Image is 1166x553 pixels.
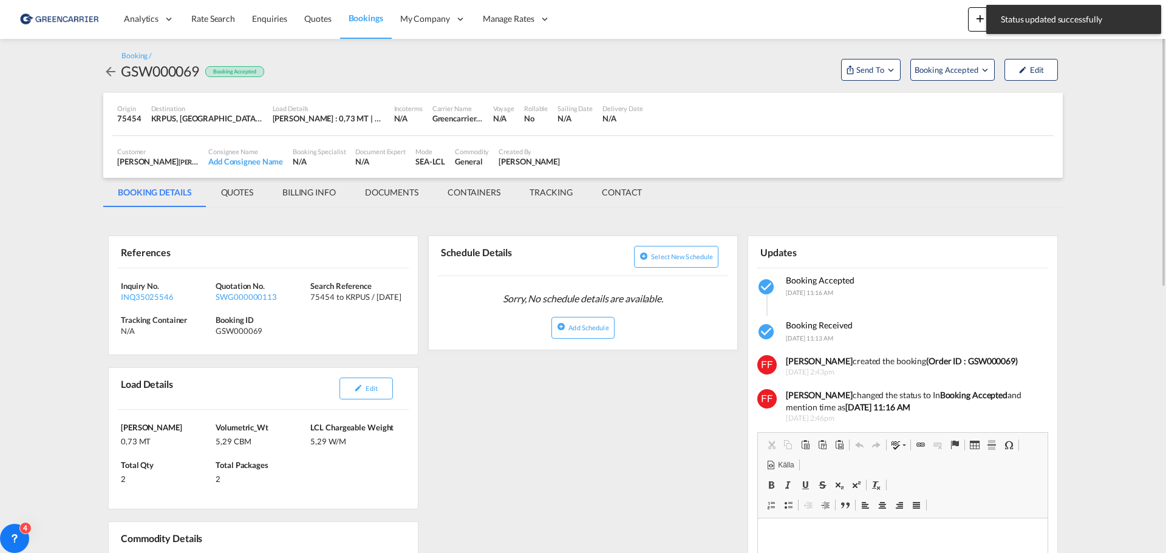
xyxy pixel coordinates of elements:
md-icon: icon-checkbox-marked-circle [757,322,777,342]
md-icon: icon-checkbox-marked-circle [757,277,777,297]
a: Radera formatering [868,477,885,493]
div: Sailing Date [557,104,593,113]
b: [PERSON_NAME] [786,390,853,400]
button: icon-pencilEdit [339,378,393,399]
button: icon-plus-circleSelect new schedule [634,246,718,268]
a: Klistra in utökat tecken [1000,437,1017,453]
span: Booking Accepted [915,64,980,76]
div: 75454 to KRPUS / 19 Aug 2025 [310,291,402,302]
div: Commodity Details [118,527,261,548]
div: GSW000069 [121,61,199,81]
div: [PERSON_NAME] : 0,73 MT | Volumetric Wt : 5,29 CBM | Chargeable Wt : 5,29 W/M [273,113,384,124]
div: Incoterms [394,104,423,113]
div: Origin [117,104,141,113]
span: Inquiry No. [121,281,159,291]
div: [PERSON_NAME] [117,156,199,167]
a: Radera länk [929,437,946,453]
span: Booking ID [216,315,254,325]
span: [DATE] 2:46pm [786,413,1039,424]
div: 2 [121,470,213,484]
div: N/A [293,156,346,167]
div: 2 [216,470,307,484]
div: Fredrik Fagerman [499,156,560,167]
md-icon: icon-plus-circle [639,252,648,260]
div: Customer [117,147,199,156]
button: icon-plus 400-fgNewicon-chevron-down [968,7,1023,32]
md-tab-item: DOCUMENTS [350,178,433,207]
a: Tabell [966,437,983,453]
span: Add Schedule [568,324,609,331]
a: Klistra in som vanlig text (Ctrl+Skift+V) [814,437,831,453]
span: Manage Rates [483,13,534,25]
div: Document Expert [355,147,406,156]
span: Volumetric_Wt [216,422,268,432]
span: My Company [400,13,450,25]
div: Load Details [273,104,384,113]
md-tab-item: TRACKING [515,178,587,207]
a: Klipp ut (Ctrl+X) [763,437,780,453]
div: changed the status to In and mention time as [786,389,1039,413]
span: Select new schedule [651,253,713,260]
span: [DATE] 11:16 AM [786,289,833,296]
div: Voyage [493,104,514,113]
div: SWG000000113 [216,291,307,302]
span: Total Qty [121,460,154,470]
b: Booking Accepted [940,390,1007,400]
md-pagination-wrapper: Use the left and right arrow keys to navigate between tabs [103,178,656,207]
a: Nedsänkta tecken [831,477,848,493]
button: Open demo menu [910,59,995,81]
a: Infoga/ta bort numrerad lista [763,497,780,513]
span: Källa [776,460,794,470]
md-tab-item: CONTACT [587,178,656,207]
div: N/A [355,156,406,167]
div: Greencarrier Consolidators [432,113,483,124]
div: Booking / [121,51,151,61]
div: Schedule Details [438,241,581,271]
a: Infoga/Redigera ankarlänk [946,437,963,453]
div: References [118,241,261,262]
b: [DATE] 11:16 AM [845,402,911,412]
span: [PERSON_NAME] Linieagenturer AB [179,157,285,166]
md-icon: icon-arrow-left [103,64,118,79]
button: Open demo menu [841,59,901,81]
div: Load Details [118,373,178,404]
a: Stavningskontroll medan du skriver [888,437,909,453]
a: Högerjustera [891,497,908,513]
div: SEA-LCL [415,156,445,167]
a: Klistra in från Word [831,437,848,453]
a: Upphöjda tecken [848,477,865,493]
div: Created By [499,147,560,156]
md-icon: icon-plus 400-fg [973,11,987,25]
a: Källa [763,457,797,473]
span: Enquiries [252,13,287,24]
div: Booking Accepted [205,66,264,78]
span: Quotes [304,13,331,24]
a: Genomstruken [814,477,831,493]
a: Gör om (Ctrl+Y) [868,437,885,453]
a: Klistra in (Ctrl+V) [797,437,814,453]
div: N/A [493,113,514,124]
div: Updates [757,241,900,262]
span: LCL Chargeable Weight [310,422,394,432]
md-icon: icon-pencil [354,384,363,392]
a: Minska indrag [800,497,817,513]
img: 609dfd708afe11efa14177256b0082fb.png [18,5,100,33]
button: icon-plus-circleAdd Schedule [551,317,614,339]
div: Rollable [524,104,548,113]
div: Destination [151,104,263,113]
span: Tracking Container [121,315,187,325]
a: Fet (Ctrl+B) [763,477,780,493]
div: KRPUS, Busan, Korea, Republic of, Greater China & Far East Asia, Asia Pacific [151,113,263,124]
md-icon: icon-pencil [1018,66,1027,74]
span: [DATE] 2:43pm [786,367,1039,378]
md-icon: icon-plus-circle [557,322,565,331]
span: Total Packages [216,460,268,470]
button: icon-pencilEdit [1004,59,1058,81]
div: 0,73 MT [121,433,213,447]
a: Understruken (Ctrl+U) [797,477,814,493]
span: Booking Accepted [786,275,854,285]
span: Send To [855,64,885,76]
div: GSW000069 [216,325,307,336]
div: 5,29 CBM [216,433,307,447]
div: Carrier Name [432,104,483,113]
